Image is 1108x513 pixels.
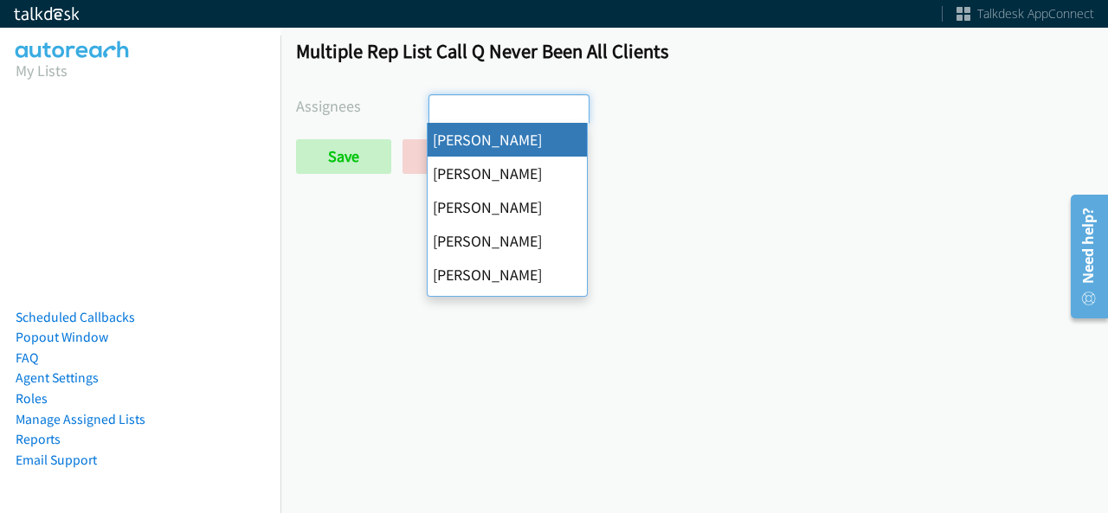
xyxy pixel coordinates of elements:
li: [PERSON_NAME] [428,224,587,258]
li: [PERSON_NAME] [428,190,587,224]
a: Manage Assigned Lists [16,411,145,427]
li: [PERSON_NAME] [428,157,587,190]
h1: Multiple Rep List Call Q Never Been All Clients [296,39,1092,63]
a: Email Support [16,452,97,468]
a: Roles [16,390,48,407]
label: Assignees [296,94,428,118]
a: Popout Window [16,329,108,345]
a: Scheduled Callbacks [16,309,135,325]
li: [PERSON_NAME] [428,258,587,292]
a: Agent Settings [16,369,99,386]
iframe: Resource Center [1059,188,1108,325]
a: My Lists [16,61,68,80]
li: [PERSON_NAME] [428,292,587,325]
li: [PERSON_NAME] [428,123,587,157]
a: Back [403,139,499,174]
a: Talkdesk AppConnect [957,5,1094,22]
input: Save [296,139,391,174]
a: Reports [16,431,61,447]
a: FAQ [16,349,38,366]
